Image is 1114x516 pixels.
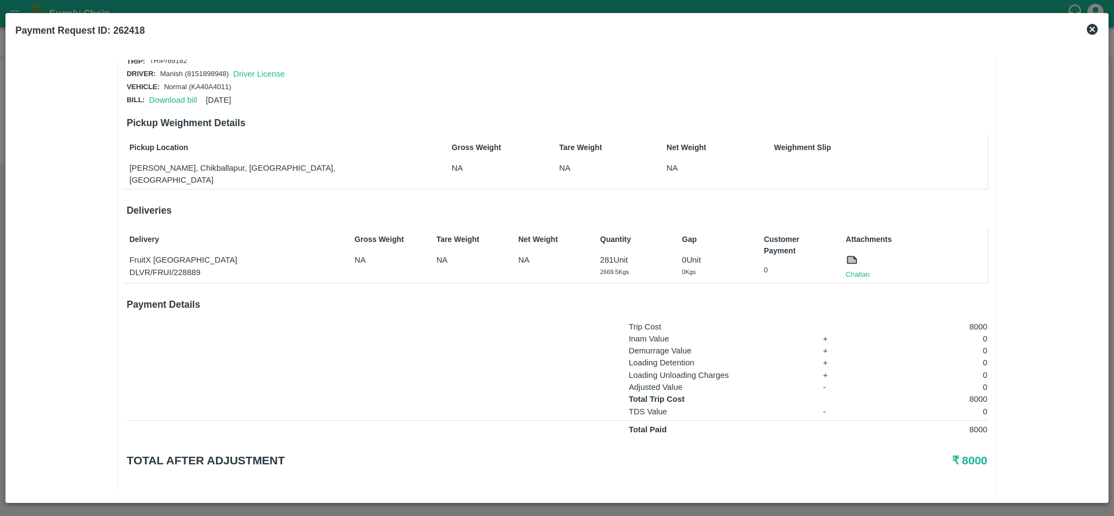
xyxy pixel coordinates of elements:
[868,393,987,405] p: 8000
[628,381,808,393] p: Adjusted Value
[823,345,853,357] p: +
[160,69,229,79] p: Manish (8151898948)
[559,162,626,174] p: NA
[868,369,987,381] p: 0
[127,203,987,218] h6: Deliveries
[127,453,700,468] h5: Total after adjustment
[628,369,808,381] p: Loading Unloading Charges
[628,395,684,403] strong: Total Trip Cost
[823,406,853,418] p: -
[774,142,985,153] p: Weighment Slip
[628,406,808,418] p: TDS Value
[129,254,340,266] p: FruitX [GEOGRAPHIC_DATA]
[682,234,749,245] p: Gap
[600,234,668,245] p: Quantity
[127,57,145,65] span: Trip:
[868,424,987,436] p: 8000
[846,269,870,280] a: Challan
[127,297,987,312] h6: Payment Details
[233,70,285,78] a: Driver License
[868,321,987,333] p: 8000
[129,266,340,278] p: DLVR/FRUI/228889
[452,162,519,174] p: NA
[700,453,987,468] h5: ₹ 8000
[129,142,412,153] p: Pickup Location
[149,96,197,104] a: Download bill
[127,115,987,130] h6: Pickup Weighment Details
[846,234,985,245] p: Attachments
[600,269,629,275] span: 2669.5 Kgs
[868,333,987,345] p: 0
[764,234,831,257] p: Customer Payment
[437,234,504,245] p: Tare Weight
[823,357,853,369] p: +
[129,162,412,186] p: [PERSON_NAME], Chikballapur, [GEOGRAPHIC_DATA], [GEOGRAPHIC_DATA]
[600,254,668,266] p: 281 Unit
[164,82,232,92] p: Normal (KA40A4011)
[127,96,145,104] span: Bill:
[667,142,734,153] p: Net Weight
[559,142,626,153] p: Tare Weight
[868,381,987,393] p: 0
[868,345,987,357] p: 0
[150,56,187,66] p: TRIP/89182
[628,345,808,357] p: Demurrage Value
[628,357,808,369] p: Loading Detention
[127,83,160,91] span: Vehicle:
[868,357,987,369] p: 0
[452,142,519,153] p: Gross Weight
[518,254,586,266] p: NA
[628,425,667,434] strong: Total Paid
[354,234,422,245] p: Gross Weight
[628,321,808,333] p: Trip Cost
[823,369,853,381] p: +
[437,254,504,266] p: NA
[15,25,145,36] b: Payment Request ID: 262418
[129,234,340,245] p: Delivery
[667,162,734,174] p: NA
[127,70,155,78] span: Driver:
[682,254,749,266] p: 0 Unit
[764,265,831,276] p: 0
[682,269,695,275] span: 0 Kgs
[823,381,853,393] p: -
[628,333,808,345] p: Inam Value
[518,234,586,245] p: Net Weight
[354,254,422,266] p: NA
[206,96,231,104] span: [DATE]
[823,333,853,345] p: +
[868,406,987,418] p: 0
